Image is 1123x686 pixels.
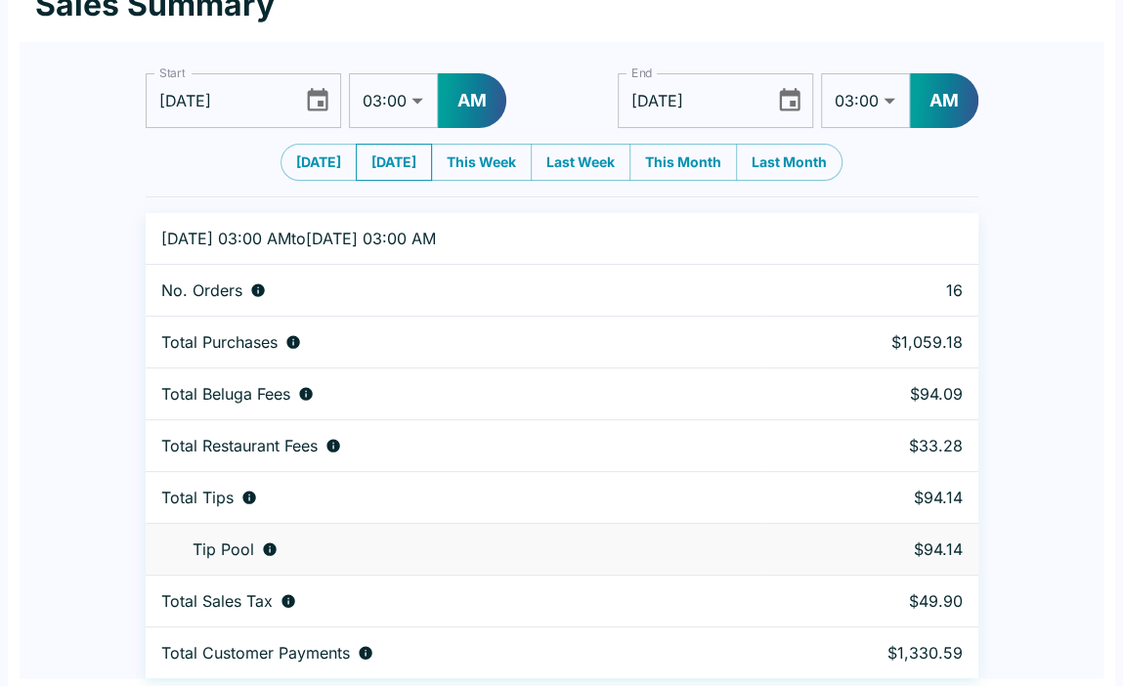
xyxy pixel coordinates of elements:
div: Number of orders placed [161,280,748,300]
p: Total Sales Tax [161,591,273,611]
button: Last Week [531,144,630,181]
input: mm/dd/yyyy [146,73,289,128]
p: Total Customer Payments [161,643,350,663]
button: AM [438,73,506,128]
div: Fees paid by diners to Beluga [161,384,748,404]
button: Choose date, selected date is Aug 31, 2025 [768,79,810,121]
p: $49.90 [778,591,962,611]
label: End [631,64,653,81]
button: This Week [431,144,532,181]
input: mm/dd/yyyy [618,73,761,128]
p: [DATE] 03:00 AM to [DATE] 03:00 AM [161,229,748,248]
p: $1,330.59 [778,643,962,663]
button: AM [910,73,978,128]
button: Choose date, selected date is Aug 30, 2025 [296,79,338,121]
p: Total Beluga Fees [161,384,290,404]
div: Aggregate order subtotals [161,332,748,352]
div: Fees paid by diners to restaurant [161,436,748,455]
button: [DATE] [281,144,357,181]
div: Sales tax paid by diners [161,591,748,611]
p: Total Purchases [161,332,278,352]
div: Tips unclaimed by a waiter [161,539,748,559]
button: This Month [629,144,737,181]
label: Start [159,64,185,81]
p: $94.14 [778,488,962,507]
p: $94.14 [778,539,962,559]
button: [DATE] [356,144,432,181]
div: Combined individual and pooled tips [161,488,748,507]
p: Total Tips [161,488,234,507]
p: No. Orders [161,280,242,300]
p: Tip Pool [193,539,254,559]
p: Total Restaurant Fees [161,436,318,455]
p: $94.09 [778,384,962,404]
button: Last Month [736,144,842,181]
p: 16 [778,280,962,300]
p: $33.28 [778,436,962,455]
div: Total amount paid for orders by diners [161,643,748,663]
p: $1,059.18 [778,332,962,352]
